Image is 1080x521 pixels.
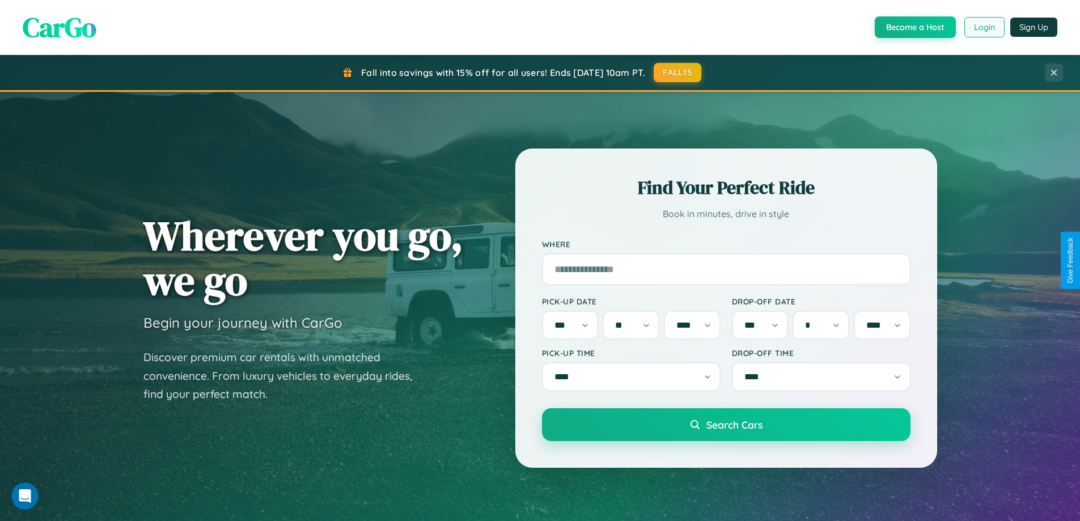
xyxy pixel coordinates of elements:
h1: Wherever you go, we go [143,213,463,303]
h2: Find Your Perfect Ride [542,175,910,200]
button: Sign Up [1010,18,1057,37]
span: CarGo [23,9,96,46]
iframe: Intercom live chat [11,482,39,510]
label: Pick-up Date [542,296,721,306]
button: FALL15 [654,63,701,82]
div: Give Feedback [1066,238,1074,283]
label: Drop-off Date [732,296,910,306]
button: Become a Host [875,16,956,38]
h3: Begin your journey with CarGo [143,314,342,331]
button: Login [964,17,1005,37]
label: Drop-off Time [732,348,910,358]
span: Fall into savings with 15% off for all users! Ends [DATE] 10am PT. [361,67,645,78]
p: Book in minutes, drive in style [542,206,910,222]
span: Search Cars [706,418,763,431]
label: Pick-up Time [542,348,721,358]
label: Where [542,239,910,249]
button: Search Cars [542,408,910,441]
p: Discover premium car rentals with unmatched convenience. From luxury vehicles to everyday rides, ... [143,348,427,404]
